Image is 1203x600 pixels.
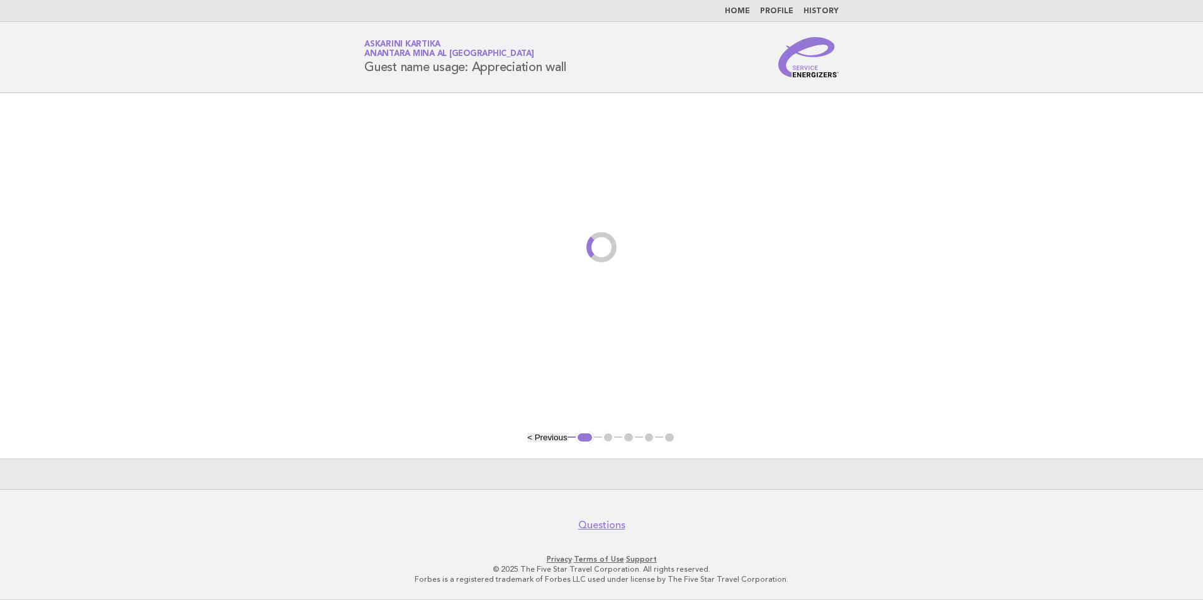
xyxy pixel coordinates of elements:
a: Support [626,555,657,564]
p: · · [216,554,987,564]
a: Privacy [547,555,572,564]
p: © 2025 The Five Star Travel Corporation. All rights reserved. [216,564,987,574]
span: Anantara Mina al [GEOGRAPHIC_DATA] [364,50,534,58]
a: Home [725,8,750,15]
p: Forbes is a registered trademark of Forbes LLC used under license by The Five Star Travel Corpora... [216,574,987,584]
a: Terms of Use [574,555,624,564]
img: Service Energizers [778,37,839,77]
a: Questions [578,519,625,531]
a: Askarini KartikaAnantara Mina al [GEOGRAPHIC_DATA] [364,40,534,58]
a: History [803,8,839,15]
a: Profile [760,8,793,15]
h1: Guest name usage: Appreciation wall [364,41,566,74]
